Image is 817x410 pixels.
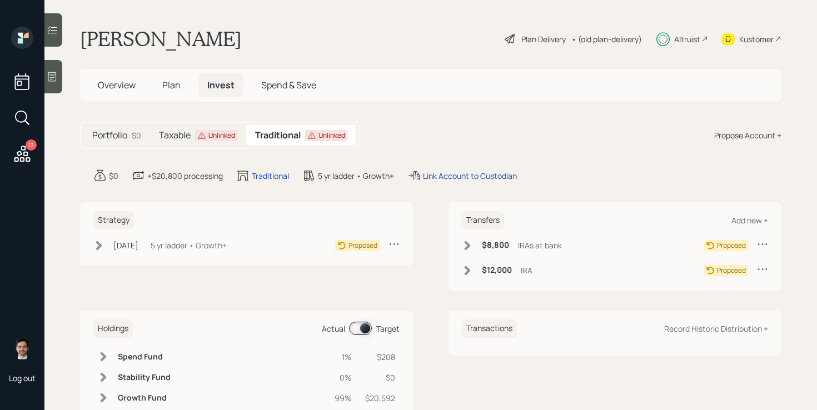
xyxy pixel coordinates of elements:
[462,211,504,229] h6: Transfers
[207,79,235,91] span: Invest
[26,139,37,151] div: 13
[261,79,316,91] span: Spend & Save
[159,130,191,141] h5: Taxable
[80,27,242,51] h1: [PERSON_NAME]
[423,170,517,182] div: Link Account to Custodian
[318,170,394,182] div: 5 yr ladder • Growth+
[482,241,509,250] h6: $8,800
[93,319,133,338] h6: Holdings
[335,351,352,363] div: 1%
[714,129,781,141] div: Propose Account +
[113,239,138,251] div: [DATE]
[98,79,136,91] span: Overview
[92,130,127,141] h5: Portfolio
[739,33,774,45] div: Kustomer
[208,131,235,141] div: Unlinked
[731,215,768,226] div: Add new +
[674,33,700,45] div: Altruist
[335,372,352,383] div: 0%
[376,323,400,334] div: Target
[318,131,345,141] div: Unlinked
[348,241,377,251] div: Proposed
[118,373,171,382] h6: Stability Fund
[93,211,134,229] h6: Strategy
[518,239,562,251] div: IRAs at bank
[365,392,395,404] div: $20,592
[118,352,171,362] h6: Spend Fund
[521,264,532,276] div: IRA
[322,323,345,334] div: Actual
[335,392,352,404] div: 99%
[664,323,768,334] div: Record Historic Distribution +
[521,33,566,45] div: Plan Delivery
[162,79,181,91] span: Plan
[255,130,301,141] h5: Traditional
[151,239,227,251] div: 5 yr ladder • Growth+
[365,351,395,363] div: $208
[571,33,642,45] div: • (old plan-delivery)
[365,372,395,383] div: $0
[717,266,746,276] div: Proposed
[482,266,512,275] h6: $12,000
[252,170,289,182] div: Traditional
[717,241,746,251] div: Proposed
[11,337,33,359] img: jonah-coleman-headshot.png
[9,373,36,383] div: Log out
[462,319,517,338] h6: Transactions
[147,170,223,182] div: +$20,800 processing
[109,170,118,182] div: $0
[132,129,141,141] div: $0
[118,393,171,403] h6: Growth Fund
